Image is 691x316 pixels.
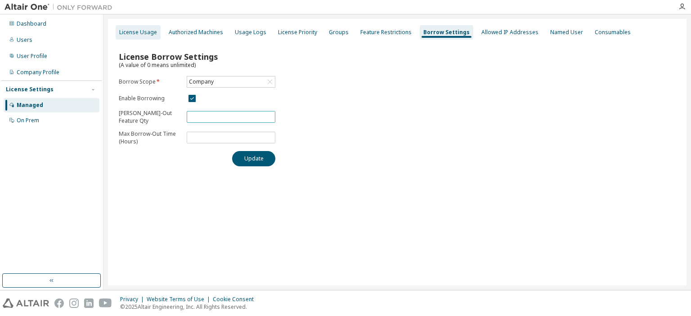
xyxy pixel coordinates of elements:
[3,298,49,308] img: altair_logo.svg
[329,29,349,36] div: Groups
[147,296,213,303] div: Website Terms of Use
[120,303,259,311] p: © 2025 Altair Engineering, Inc. All Rights Reserved.
[481,29,538,36] div: Allowed IP Addresses
[6,86,54,93] div: License Settings
[17,53,47,60] div: User Profile
[99,298,112,308] img: youtube.svg
[119,51,218,62] span: License Borrow Settings
[188,77,215,87] div: Company
[119,29,157,36] div: License Usage
[119,130,181,145] p: Max Borrow-Out Time (Hours)
[235,29,266,36] div: Usage Logs
[17,117,39,124] div: On Prem
[595,29,631,36] div: Consumables
[84,298,94,308] img: linkedin.svg
[213,296,259,303] div: Cookie Consent
[278,29,317,36] div: License Priority
[423,29,470,36] div: Borrow Settings
[187,76,275,87] div: Company
[119,61,196,69] span: (A value of 0 means unlimited)
[232,151,275,166] button: Update
[119,78,181,85] label: Borrow Scope
[17,20,46,27] div: Dashboard
[54,298,64,308] img: facebook.svg
[17,69,59,76] div: Company Profile
[360,29,412,36] div: Feature Restrictions
[69,298,79,308] img: instagram.svg
[550,29,583,36] div: Named User
[119,95,181,102] label: Enable Borrowing
[17,36,32,44] div: Users
[4,3,117,12] img: Altair One
[169,29,223,36] div: Authorized Machines
[17,102,43,109] div: Managed
[120,296,147,303] div: Privacy
[119,109,181,125] p: [PERSON_NAME]-Out Feature Qty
